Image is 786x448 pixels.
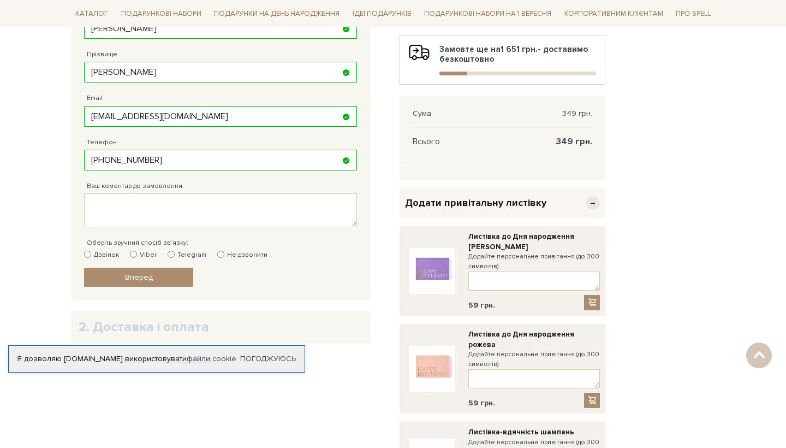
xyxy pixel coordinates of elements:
[468,300,495,310] span: 59 грн.
[87,50,117,60] label: Прізвище
[468,329,600,349] a: Листівка до Дня народження рожева
[468,252,600,272] label: Додайте персональне привітання (до 300 символів):
[168,251,175,258] input: Telegram
[79,319,362,335] h2: 2. Доставка і оплата
[468,350,600,369] label: Додайте персональне привітання (до 300 символів):
[348,5,416,22] a: Ідеї подарунків
[217,251,224,258] input: Не дзвонити
[130,251,137,258] input: Viber
[562,109,592,119] span: 349 грн.
[413,109,431,119] span: Сума
[84,250,119,260] label: Дзвінок
[586,196,600,210] span: −
[87,93,103,103] label: Email
[87,138,117,148] label: Телефон
[405,197,546,209] span: Додати привітальну листівку
[9,354,305,364] div: Я дозволяю [DOMAIN_NAME] використовувати
[671,5,715,22] a: Про Spell
[117,5,206,22] a: Подарункові набори
[217,250,267,260] label: Не дзвонити
[87,238,188,248] label: Оберіть зручний спосіб зв`язку:
[468,232,600,251] a: Листівка до Дня народження [PERSON_NAME]
[409,44,596,75] div: Замовте ще на - доставимо безкоштовно
[468,398,495,408] span: 59 грн.
[71,5,112,22] a: Каталог
[409,346,455,392] img: Листівка до Дня народження рожева
[556,137,592,146] span: 349 грн.
[420,4,556,23] a: Подарункові набори на 1 Вересня
[87,181,184,191] label: Ваш коментар до замовлення.
[560,4,668,23] a: Корпоративним клієнтам
[210,5,344,22] a: Подарунки на День народження
[187,354,236,363] a: файли cookie
[168,250,206,260] label: Telegram
[130,250,157,260] label: Viber
[240,354,296,364] a: Погоджуюсь
[501,44,538,54] b: 1 651 грн.
[409,248,455,294] img: Листівка до Дня народження лавандова
[84,251,91,258] input: Дзвінок
[413,137,440,146] span: Всього
[125,273,153,282] span: Вперед
[468,427,600,437] a: Листівка-вдячність шампань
